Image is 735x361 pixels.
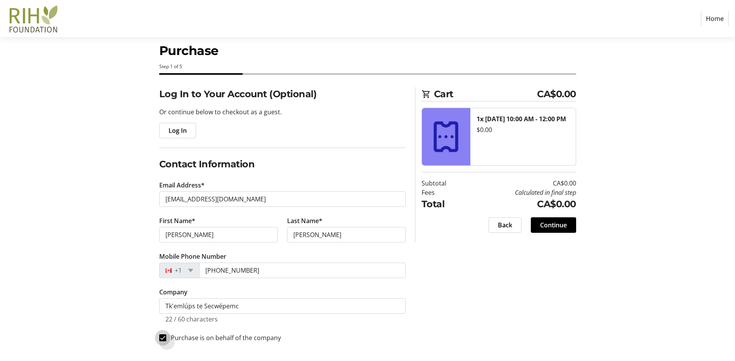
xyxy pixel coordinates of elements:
[169,126,187,135] span: Log In
[466,179,576,188] td: CA$0.00
[159,252,226,261] label: Mobile Phone Number
[159,123,196,138] button: Log In
[477,125,570,134] div: $0.00
[6,3,61,34] img: Royal Inland Hospital Foundation 's Logo
[287,216,322,225] label: Last Name*
[489,217,522,233] button: Back
[466,188,576,197] td: Calculated in final step
[466,197,576,211] td: CA$0.00
[159,63,576,70] div: Step 1 of 5
[159,107,406,117] p: Or continue below to checkout as a guest.
[540,220,567,230] span: Continue
[166,333,281,342] label: Purchase is on behalf of the company
[159,157,406,171] h2: Contact Information
[159,287,188,297] label: Company
[434,87,537,101] span: Cart
[537,87,576,101] span: CA$0.00
[159,180,205,190] label: Email Address*
[422,197,466,211] td: Total
[477,115,566,123] strong: 1x [DATE] 10:00 AM - 12:00 PM
[159,87,406,101] h2: Log In to Your Account (Optional)
[159,216,195,225] label: First Name*
[498,220,512,230] span: Back
[165,315,218,323] tr-character-limit: 22 / 60 characters
[159,41,576,60] h1: Purchase
[531,217,576,233] button: Continue
[422,179,466,188] td: Subtotal
[422,188,466,197] td: Fees
[701,11,729,26] a: Home
[199,263,406,278] input: (506) 234-5678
